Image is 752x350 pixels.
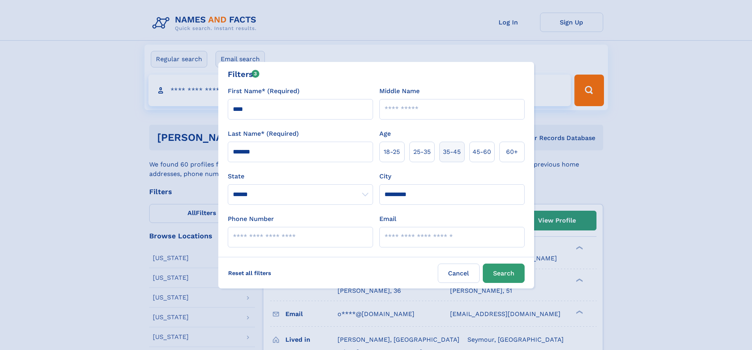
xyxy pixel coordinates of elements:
label: Email [379,214,396,224]
label: Cancel [438,264,480,283]
span: 25‑35 [413,147,431,157]
label: State [228,172,373,181]
span: 60+ [506,147,518,157]
label: Phone Number [228,214,274,224]
label: Age [379,129,391,139]
div: Filters [228,68,260,80]
label: City [379,172,391,181]
label: Middle Name [379,86,420,96]
span: 18‑25 [384,147,400,157]
span: 35‑45 [443,147,461,157]
button: Search [483,264,525,283]
span: 45‑60 [473,147,491,157]
label: Last Name* (Required) [228,129,299,139]
label: First Name* (Required) [228,86,300,96]
label: Reset all filters [223,264,276,283]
